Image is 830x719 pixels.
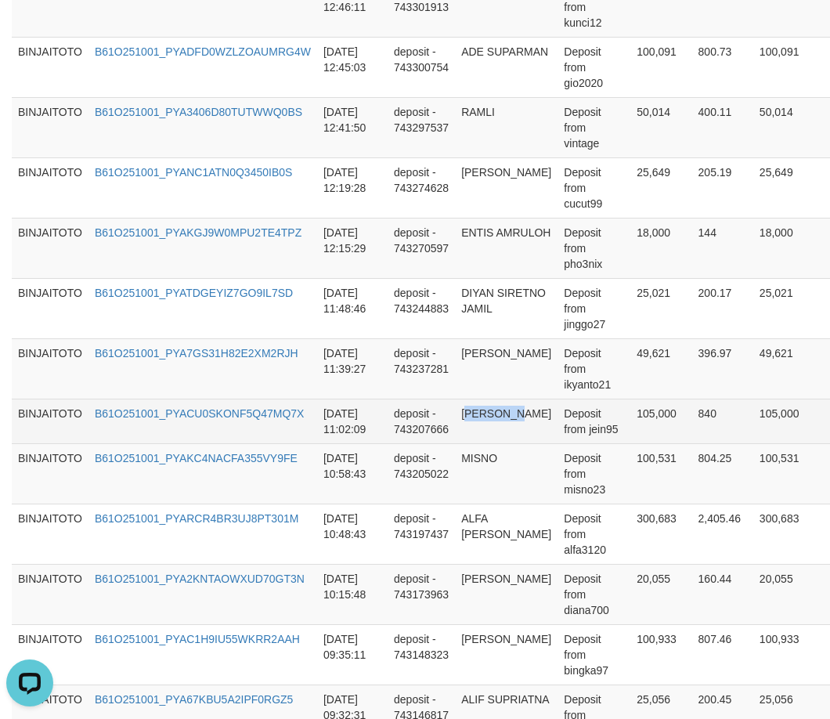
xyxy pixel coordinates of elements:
[630,399,691,443] td: 105,000
[12,564,88,624] td: BINJAITOTO
[12,278,88,338] td: BINJAITOTO
[388,338,455,399] td: deposit - 743237281
[95,693,293,706] a: B61O251001_PYA67KBU5A2IPF0RGZ5
[753,97,825,157] td: 50,014
[388,218,455,278] td: deposit - 743270597
[455,37,558,97] td: ADE SUPARMAN
[95,347,298,359] a: B61O251001_PYA7GS31H82E2XM2RJH
[95,226,301,239] a: B61O251001_PYAKGJ9W0MPU2TE4TPZ
[12,443,88,504] td: BINJAITOTO
[630,564,691,624] td: 20,055
[95,106,302,118] a: B61O251001_PYA3406D80TUTWWQ0BS
[753,399,825,443] td: 105,000
[455,338,558,399] td: [PERSON_NAME]
[317,157,388,218] td: [DATE] 12:19:28
[95,287,293,299] a: B61O251001_PYATDGEYIZ7GO9IL7SD
[12,97,88,157] td: BINJAITOTO
[95,166,292,179] a: B61O251001_PYANC1ATN0Q3450IB0S
[558,97,630,157] td: Deposit from vintage
[692,218,753,278] td: 144
[388,624,455,685] td: deposit - 743148323
[388,443,455,504] td: deposit - 743205022
[455,443,558,504] td: MISNO
[388,157,455,218] td: deposit - 743274628
[753,504,825,564] td: 300,683
[388,399,455,443] td: deposit - 743207666
[12,399,88,443] td: BINJAITOTO
[753,624,825,685] td: 100,933
[12,37,88,97] td: BINJAITOTO
[6,6,53,53] button: Open LiveChat chat widget
[317,37,388,97] td: [DATE] 12:45:03
[12,218,88,278] td: BINJAITOTO
[753,218,825,278] td: 18,000
[558,564,630,624] td: Deposit from diana700
[12,338,88,399] td: BINJAITOTO
[630,443,691,504] td: 100,531
[753,157,825,218] td: 25,649
[753,278,825,338] td: 25,021
[753,564,825,624] td: 20,055
[630,338,691,399] td: 49,621
[630,504,691,564] td: 300,683
[12,157,88,218] td: BINJAITOTO
[753,338,825,399] td: 49,621
[455,624,558,685] td: [PERSON_NAME]
[317,443,388,504] td: [DATE] 10:58:43
[692,624,753,685] td: 807.46
[558,278,630,338] td: Deposit from jinggo27
[455,399,558,443] td: [PERSON_NAME]
[455,157,558,218] td: [PERSON_NAME]
[455,278,558,338] td: DIYAN SIRETNO JAMIL
[692,338,753,399] td: 396.97
[317,278,388,338] td: [DATE] 11:48:46
[317,504,388,564] td: [DATE] 10:48:43
[692,504,753,564] td: 2,405.46
[558,399,630,443] td: Deposit from jein95
[558,157,630,218] td: Deposit from cucut99
[692,399,753,443] td: 840
[692,564,753,624] td: 160.44
[317,338,388,399] td: [DATE] 11:39:27
[388,97,455,157] td: deposit - 743297537
[317,399,388,443] td: [DATE] 11:02:09
[630,37,691,97] td: 100,091
[95,573,305,585] a: B61O251001_PYA2KNTAOWXUD70GT3N
[753,37,825,97] td: 100,091
[95,633,300,645] a: B61O251001_PYAC1H9IU55WKRR2AAH
[630,218,691,278] td: 18,000
[630,624,691,685] td: 100,933
[558,218,630,278] td: Deposit from pho3nix
[692,37,753,97] td: 800.73
[95,407,304,420] a: B61O251001_PYACU0SKONF5Q47MQ7X
[455,218,558,278] td: ENTIS AMRULOH
[630,278,691,338] td: 25,021
[753,443,825,504] td: 100,531
[558,338,630,399] td: Deposit from ikyanto21
[630,157,691,218] td: 25,649
[317,624,388,685] td: [DATE] 09:35:11
[388,37,455,97] td: deposit - 743300754
[692,157,753,218] td: 205.19
[317,97,388,157] td: [DATE] 12:41:50
[558,504,630,564] td: Deposit from alfa3120
[388,564,455,624] td: deposit - 743173963
[692,278,753,338] td: 200.17
[95,45,311,58] a: B61O251001_PYADFD0WZLZOAUMRG4W
[317,218,388,278] td: [DATE] 12:15:29
[630,97,691,157] td: 50,014
[95,452,298,464] a: B61O251001_PYAKC4NACFA355VY9FE
[455,97,558,157] td: RAMLI
[388,504,455,564] td: deposit - 743197437
[317,564,388,624] td: [DATE] 10:15:48
[12,624,88,685] td: BINJAITOTO
[388,278,455,338] td: deposit - 743244883
[455,504,558,564] td: ALFA [PERSON_NAME]
[558,443,630,504] td: Deposit from misno23
[558,37,630,97] td: Deposit from gio2020
[692,97,753,157] td: 400.11
[95,512,298,525] a: B61O251001_PYARCR4BR3UJ8PT301M
[692,443,753,504] td: 804.25
[455,564,558,624] td: [PERSON_NAME]
[558,624,630,685] td: Deposit from bingka97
